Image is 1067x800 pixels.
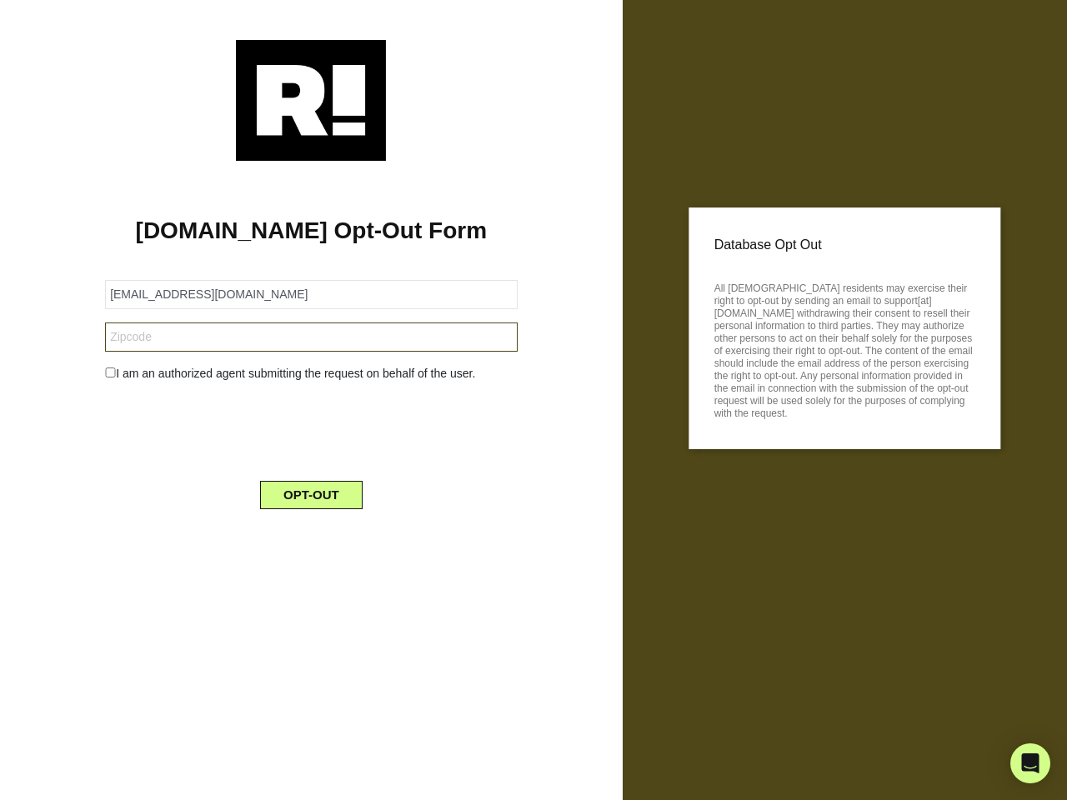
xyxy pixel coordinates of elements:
[236,40,386,161] img: Retention.com
[105,322,517,352] input: Zipcode
[25,217,598,245] h1: [DOMAIN_NAME] Opt-Out Form
[260,481,363,509] button: OPT-OUT
[714,232,975,257] p: Database Opt Out
[1010,743,1050,783] div: Open Intercom Messenger
[714,277,975,420] p: All [DEMOGRAPHIC_DATA] residents may exercise their right to opt-out by sending an email to suppo...
[184,396,438,461] iframe: reCAPTCHA
[93,365,529,382] div: I am an authorized agent submitting the request on behalf of the user.
[105,280,517,309] input: Email Address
